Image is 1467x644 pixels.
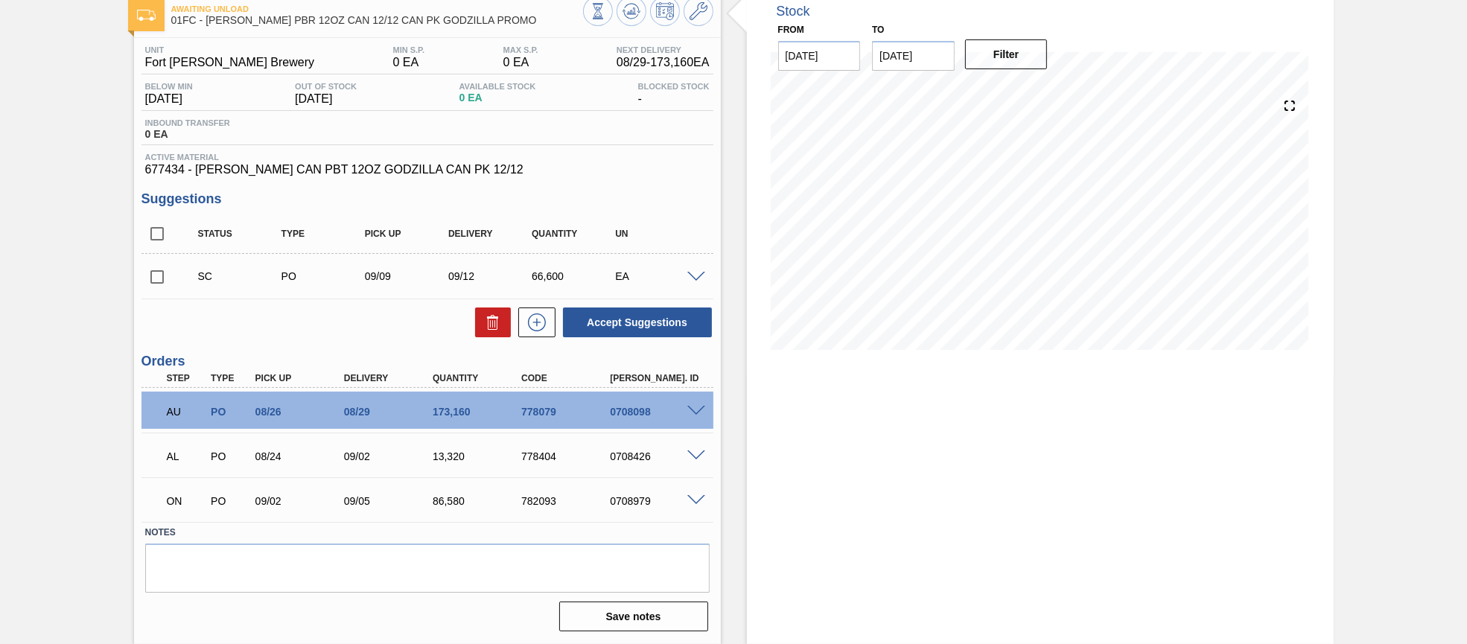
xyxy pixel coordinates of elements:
[518,406,617,418] div: 778079
[518,373,617,383] div: Code
[429,495,529,507] div: 86,580
[145,118,230,127] span: Inbound Transfer
[429,406,529,418] div: 173,160
[145,82,193,91] span: Below Min
[145,129,230,140] span: 0 EA
[207,450,253,462] div: Purchase order
[145,56,315,69] span: Fort [PERSON_NAME] Brewery
[194,270,287,282] div: Suggestion Created
[518,450,617,462] div: 778404
[617,45,710,54] span: Next Delivery
[617,56,710,69] span: 08/29 - 173,160 EA
[778,25,804,35] label: From
[777,4,810,19] div: Stock
[556,306,713,339] div: Accept Suggestions
[606,495,706,507] div: 0708979
[163,440,209,473] div: Awaiting Load Composition
[361,270,454,282] div: 09/09/2025
[872,41,955,71] input: mm/dd/yyyy
[445,229,538,239] div: Delivery
[459,92,536,103] span: 0 EA
[145,45,315,54] span: Unit
[145,153,710,162] span: Active Material
[171,4,583,13] span: Awaiting Unload
[606,373,706,383] div: [PERSON_NAME]. ID
[611,229,704,239] div: UN
[194,229,287,239] div: Status
[872,25,884,35] label: to
[511,307,556,337] div: New suggestion
[528,270,621,282] div: 66,600
[638,82,710,91] span: Blocked Stock
[606,406,706,418] div: 0708098
[503,45,538,54] span: MAX S.P.
[163,485,209,517] div: Negotiating Order
[278,229,371,239] div: Type
[171,15,583,26] span: 01FC - CARR PBR 12OZ CAN 12/12 CAN PK GODZILLA PROMO
[429,450,529,462] div: 13,320
[145,92,193,106] span: [DATE]
[145,163,710,176] span: 677434 - [PERSON_NAME] CAN PBT 12OZ GODZILLA CAN PK 12/12
[252,450,351,462] div: 08/24/2025
[252,373,351,383] div: Pick up
[137,10,156,21] img: Ícone
[167,495,206,507] p: ON
[606,450,706,462] div: 0708426
[207,495,253,507] div: Purchase order
[207,406,253,418] div: Purchase order
[445,270,538,282] div: 09/12/2025
[563,307,712,337] button: Accept Suggestions
[141,354,713,369] h3: Orders
[167,406,206,418] p: AU
[559,602,708,631] button: Save notes
[965,39,1048,69] button: Filter
[634,82,713,106] div: -
[141,191,713,207] h3: Suggestions
[278,270,371,282] div: Purchase order
[207,373,253,383] div: Type
[340,406,440,418] div: 08/29/2025
[393,56,425,69] span: 0 EA
[429,373,529,383] div: Quantity
[252,495,351,507] div: 09/02/2025
[295,92,357,106] span: [DATE]
[340,373,440,383] div: Delivery
[459,82,536,91] span: Available Stock
[503,56,538,69] span: 0 EA
[295,82,357,91] span: Out Of Stock
[145,522,710,543] label: Notes
[468,307,511,337] div: Delete Suggestions
[778,41,861,71] input: mm/dd/yyyy
[167,450,206,462] p: AL
[163,373,209,383] div: Step
[340,495,440,507] div: 09/05/2025
[163,395,209,428] div: Awaiting Unload
[252,406,351,418] div: 08/26/2025
[528,229,621,239] div: Quantity
[611,270,704,282] div: EA
[518,495,617,507] div: 782093
[393,45,425,54] span: MIN S.P.
[361,229,454,239] div: Pick up
[340,450,440,462] div: 09/02/2025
